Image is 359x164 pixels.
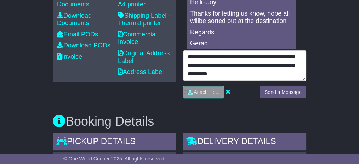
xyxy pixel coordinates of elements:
a: Download Documents [57,12,92,27]
a: Download PODs [57,42,110,49]
a: Commercial Invoice [118,31,157,46]
a: Shipping Label - Thermal printer [118,12,170,27]
p: Gerad [190,40,292,47]
span: © One World Courier 2025. All rights reserved. [63,156,166,162]
p: Regards [190,29,292,36]
div: Pickup Details [53,133,176,152]
div: Delivery Details [183,133,306,152]
a: Email PODs [57,31,98,38]
h3: Booking Details [53,114,306,129]
p: Thanks for letting us know, hope all willbe sorted out at the destination [190,10,292,25]
a: Original Address Label [118,50,170,64]
a: Invoice [57,53,82,60]
a: Address Label [118,68,164,75]
button: Send a Message [260,86,306,98]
